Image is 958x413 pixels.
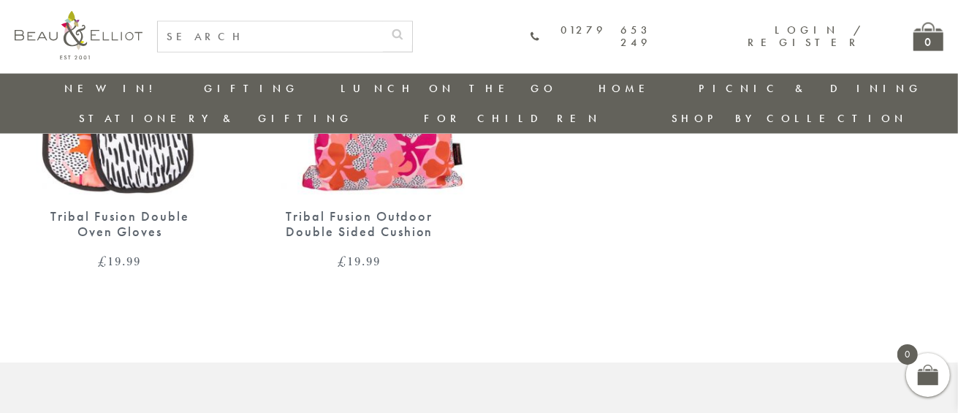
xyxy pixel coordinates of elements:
[98,252,107,270] span: £
[599,81,658,96] a: Home
[341,81,558,96] a: Lunch On The Go
[158,22,383,52] input: SEARCH
[748,23,862,50] a: Login / Register
[205,81,300,96] a: Gifting
[98,252,141,270] bdi: 19.99
[338,252,381,270] bdi: 19.99
[424,111,601,126] a: For Children
[40,209,199,239] div: Tribal Fusion Double Oven Gloves
[79,111,353,126] a: Stationery & Gifting
[699,81,923,96] a: Picnic & Dining
[531,24,651,50] a: 01279 653 249
[672,111,908,126] a: Shop by collection
[913,23,943,51] a: 0
[338,252,347,270] span: £
[280,209,439,239] div: Tribal Fusion Outdoor Double Sided Cushion
[65,81,163,96] a: New in!
[15,11,142,60] img: logo
[897,344,918,365] span: 0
